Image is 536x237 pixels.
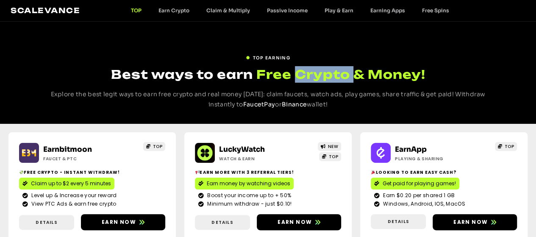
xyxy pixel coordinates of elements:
[205,200,292,208] span: Minimum withdraw - just $0.10!
[43,145,92,154] a: Earnbitmoon
[319,152,341,161] a: TOP
[31,180,111,187] span: Claim up to $2 every 5 minutes
[329,153,339,160] span: TOP
[395,145,427,154] a: EarnApp
[143,142,165,151] a: TOP
[381,200,465,208] span: Windows, Android, IOS, MacOS
[243,100,275,108] a: FaucetPay
[19,170,24,174] img: 💸
[258,7,316,14] a: Passive Income
[381,192,455,199] span: Earn $0.20 per shared 1 GB
[371,170,375,174] img: 🎉
[453,218,488,226] span: Earn now
[195,169,341,176] h2: Earn more with 3 referral Tiers!
[219,156,295,162] h2: Watch & Earn
[195,215,250,230] a: Details
[153,143,163,150] span: TOP
[207,180,290,187] span: Earn money by watching videos
[198,7,258,14] a: Claim & Multiply
[29,200,116,208] span: View PTC Ads & earn free crypto
[19,215,74,230] a: Details
[11,6,80,15] a: Scalevance
[29,192,117,199] span: Level up & Increase your reward
[150,7,198,14] a: Earn Crypto
[414,7,458,14] a: Free Spins
[246,51,290,61] a: TOP EARNING
[122,7,150,14] a: TOP
[371,169,517,176] h2: Looking to Earn Easy Cash?
[395,156,471,162] h2: Playing & Sharing
[43,156,119,162] h2: Faucet & PTC
[36,219,57,226] span: Details
[195,178,294,190] a: Earn money by watching videos
[278,218,312,226] span: Earn now
[433,214,517,230] a: Earn now
[219,145,265,154] a: LuckyWatch
[505,143,514,150] span: TOP
[318,142,341,151] a: NEW
[111,67,253,82] span: Best ways to earn
[195,170,200,174] img: 📢
[383,180,456,187] span: Get paid for playing games!
[282,100,307,108] a: Binance
[387,218,409,225] span: Details
[253,55,290,61] span: TOP EARNING
[19,178,114,190] a: Claim up to $2 every 5 minutes
[371,178,459,190] a: Get paid for playing games!
[211,219,233,226] span: Details
[81,214,165,230] a: Earn now
[257,214,341,230] a: Earn now
[316,7,362,14] a: Play & Earn
[205,192,291,199] span: Boost your income up to + 50%
[256,66,425,83] span: Free Crypto & Money!
[102,218,136,226] span: Earn now
[328,143,339,150] span: NEW
[362,7,414,14] a: Earning Apps
[122,7,458,14] nav: Menu
[19,169,165,176] h2: Free crypto - Instant withdraw!
[371,214,426,229] a: Details
[495,142,517,151] a: TOP
[48,89,489,110] p: Explore the best legit ways to earn free crypto and real money [DATE]: claim faucets, watch ads, ...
